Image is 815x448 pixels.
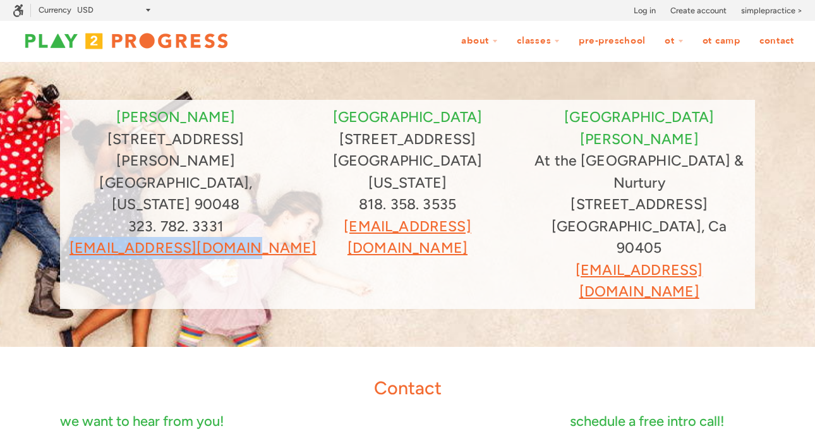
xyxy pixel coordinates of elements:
[533,193,746,215] p: [STREET_ADDRESS]
[694,29,749,53] a: OT Camp
[69,128,282,172] p: [STREET_ADDRESS][PERSON_NAME]
[116,108,235,126] font: [PERSON_NAME]
[301,193,514,215] p: 818. 358. 3535
[69,172,282,215] p: [GEOGRAPHIC_DATA], [US_STATE] 90048
[69,239,317,257] a: [EMAIL_ADDRESS][DOMAIN_NAME]
[301,150,514,193] p: [GEOGRAPHIC_DATA][US_STATE]
[301,128,514,150] p: [STREET_ADDRESS]
[564,108,714,148] font: [GEOGRAPHIC_DATA][PERSON_NAME]
[69,215,282,238] p: 323. 782. 3331
[576,261,703,301] a: [EMAIL_ADDRESS][DOMAIN_NAME]
[634,4,656,17] a: Log in
[453,29,506,53] a: About
[751,29,802,53] a: Contact
[533,215,746,259] p: [GEOGRAPHIC_DATA], Ca 90405
[509,29,568,53] a: Classes
[344,217,471,257] a: [EMAIL_ADDRESS][DOMAIN_NAME]
[333,108,483,126] span: [GEOGRAPHIC_DATA]
[656,29,692,53] a: OT
[533,150,746,193] p: At the [GEOGRAPHIC_DATA] & Nurtury
[60,410,515,432] p: we want to hear from you!
[13,28,240,54] img: Play2Progress logo
[741,4,802,17] a: simplepractice >
[540,410,755,432] p: schedule a free intro call!
[570,29,654,53] a: Pre-Preschool
[39,5,71,15] label: Currency
[670,4,727,17] a: Create account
